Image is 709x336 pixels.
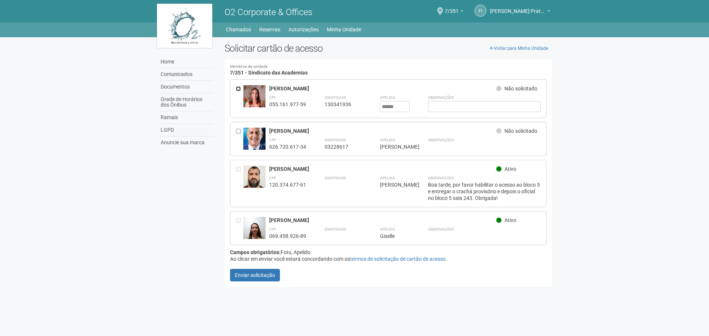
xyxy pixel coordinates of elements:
div: [PERSON_NAME] [380,143,410,150]
a: Voltar para Minha Unidade [486,43,552,54]
a: Chamados [226,24,251,35]
a: Comunicados [159,68,213,81]
span: Felipe Infanti Prats e Bianchessi [490,1,545,14]
strong: Observações [428,176,454,180]
a: Reservas [259,24,280,35]
div: 03228617 [325,143,362,150]
div: Boa tarde, por favor habilitar o acesso ao bloco 5 e entregar o crachá provisório e depois o ofic... [428,181,541,201]
span: Não solicitado [504,86,537,91]
a: Home [159,56,213,68]
div: 626.720.617-34 [269,143,306,150]
strong: Observações [428,96,454,100]
strong: Apelido [380,227,395,231]
div: 130341936 [325,101,362,108]
img: logo.jpg [157,4,212,48]
strong: Identidade [325,138,346,142]
div: Ao clicar em enviar você estará concordando com os . [230,256,547,262]
div: Giselle [380,233,410,239]
div: Foto, Apelido [230,249,547,256]
a: 7/351 [445,9,463,15]
a: Autorizações [288,24,319,35]
span: 7/351 [445,1,459,14]
strong: Identidade [325,176,346,180]
div: [PERSON_NAME] [269,217,496,224]
strong: Identidade [325,96,346,100]
a: Minha Unidade [327,24,361,35]
div: 055.161.977-59 [269,101,306,108]
h2: Solicitar cartão de acesso [225,43,552,54]
div: [PERSON_NAME] [269,166,496,172]
a: FI [475,5,486,17]
h4: 7/351 - Sindicato das Academias [230,65,547,76]
strong: CPF [269,96,276,100]
img: user.jpg [243,217,266,246]
strong: CPF [269,138,276,142]
strong: Apelido [380,96,395,100]
a: Anuncie sua marca [159,136,213,149]
a: Ramais [159,111,213,124]
div: Entre em contato com a Aministração para solicitar o cancelamento ou 2a via [236,217,243,239]
a: Documentos [159,81,213,93]
div: 120.374.677-61 [269,181,306,188]
strong: Apelido [380,176,395,180]
img: user.jpg [243,128,266,150]
strong: CPF [269,227,276,231]
div: Entre em contato com a Aministração para solicitar o cancelamento ou 2a via [236,166,243,201]
button: Enviar solicitação [230,269,280,281]
strong: Observações [428,138,454,142]
strong: CPF [269,176,276,180]
strong: Observações [428,227,454,231]
a: [PERSON_NAME] Prats e Bianchessi [490,9,550,15]
div: [PERSON_NAME] [380,181,410,188]
small: Membros da unidade [230,65,547,69]
a: termos de solicitação de cartão de acesso [350,256,446,262]
strong: Apelido [380,138,395,142]
a: Grade de Horários dos Ônibus [159,93,213,111]
div: 069.458.926-89 [269,233,306,239]
strong: Identidade [325,227,346,231]
a: LGPD [159,124,213,136]
img: user.jpg [243,166,266,197]
span: Ativo [504,217,516,223]
strong: Campos obrigatórios: [230,249,281,255]
img: user.jpg [243,85,266,107]
span: Ativo [504,166,516,172]
div: [PERSON_NAME] [269,128,496,134]
div: [PERSON_NAME] [269,85,496,92]
span: O2 Corporate & Offices [225,7,312,17]
span: Não solicitado [504,128,537,134]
